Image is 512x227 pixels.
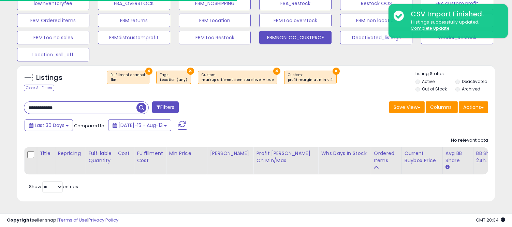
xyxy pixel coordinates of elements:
[422,86,447,92] label: Out of Stock
[88,217,118,223] a: Privacy Policy
[462,86,480,92] label: Archived
[25,119,73,131] button: Last 30 Days
[35,122,64,129] span: Last 30 Days
[111,77,146,82] div: fbm
[36,73,62,83] h5: Listings
[187,68,194,75] button: ×
[288,77,333,82] div: profit margin at min < 4
[179,14,251,27] button: FBM Location
[58,150,83,157] div: Repricing
[318,147,371,174] th: CSV column name: cust_attr_1_whs days in stock
[17,31,89,44] button: FBM Loc no sales
[152,101,179,113] button: Filters
[259,31,332,44] button: FBMNONLOC_CUSTPROF
[7,217,32,223] strong: Copyright
[40,150,52,157] div: Title
[476,217,505,223] span: 2025-09-13 20:34 GMT
[411,25,449,31] u: Complete Update
[98,31,170,44] button: FBMdistcustomprofit
[259,14,332,27] button: FBM Loc overstock
[202,77,274,82] div: markup different from store level = true
[321,150,368,157] div: Whs days in stock
[98,14,170,27] button: FBM returns
[111,72,146,83] span: Fulfillment channel :
[406,9,503,19] div: CSV Import Finished.
[445,150,470,164] div: Avg BB Share
[445,164,450,170] small: Avg BB Share.
[17,14,89,27] button: FBM Ordered items
[253,147,318,174] th: The percentage added to the cost of goods (COGS) that forms the calculator for Min & Max prices.
[7,217,118,224] div: seller snap | |
[273,68,280,75] button: ×
[137,150,163,164] div: Fulfillment Cost
[29,183,78,190] span: Show: entries
[422,79,435,84] label: Active
[405,150,440,164] div: Current Buybox Price
[426,101,458,113] button: Columns
[476,150,501,164] div: BB Share 24h.
[179,31,251,44] button: FBM Loc Restock
[415,71,495,77] p: Listing States:
[58,217,87,223] a: Terms of Use
[430,104,452,111] span: Columns
[202,72,274,83] span: Custom:
[374,150,399,164] div: Ordered Items
[118,150,131,157] div: Cost
[118,122,163,129] span: [DATE]-15 - Aug-13
[340,14,412,27] button: FBM non location
[145,68,152,75] button: ×
[88,150,112,164] div: Fulfillable Quantity
[462,79,487,84] label: Deactivated
[340,31,412,44] button: Deactivated_listings
[17,48,89,61] button: Location_sell_off
[169,150,204,157] div: Min Price
[210,150,250,157] div: [PERSON_NAME]
[256,150,315,164] div: Profit [PERSON_NAME] on Min/Max
[74,123,105,129] span: Compared to:
[389,101,425,113] button: Save View
[24,85,54,91] div: Clear All Filters
[160,72,187,83] span: Tags :
[459,101,488,113] button: Actions
[406,19,503,32] div: 1 listings successfully updated.
[333,68,340,75] button: ×
[451,137,488,144] div: No relevant data
[108,119,171,131] button: [DATE]-15 - Aug-13
[160,77,187,82] div: Location (any)
[288,72,333,83] span: Custom:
